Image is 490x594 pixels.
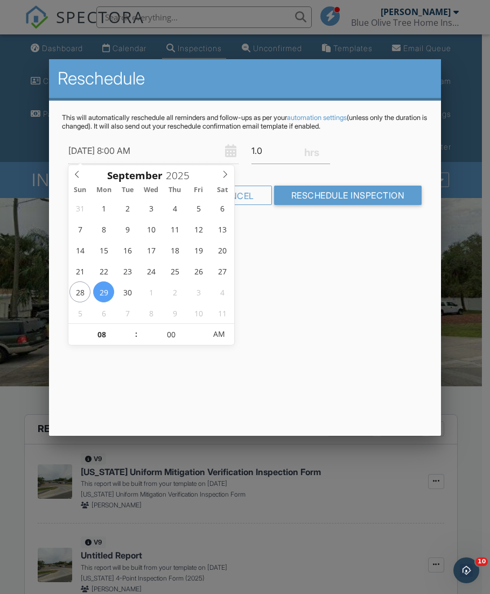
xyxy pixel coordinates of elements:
[164,302,185,323] span: October 9, 2025
[187,187,211,194] span: Fri
[188,260,209,281] span: September 26, 2025
[58,68,432,89] h2: Reschedule
[200,186,272,205] div: Cancel
[141,197,162,218] span: September 3, 2025
[164,260,185,281] span: September 25, 2025
[188,239,209,260] span: September 19, 2025
[69,281,90,302] span: September 28, 2025
[139,187,163,194] span: Wed
[212,260,233,281] span: September 27, 2025
[141,260,162,281] span: September 24, 2025
[116,187,139,194] span: Tue
[141,281,162,302] span: October 1, 2025
[164,281,185,302] span: October 2, 2025
[69,239,90,260] span: September 14, 2025
[163,187,187,194] span: Thu
[163,168,198,182] input: Scroll to increment
[68,187,92,194] span: Sun
[69,302,90,323] span: October 5, 2025
[212,197,233,218] span: September 6, 2025
[287,114,347,122] a: automation settings
[164,239,185,260] span: September 18, 2025
[93,197,114,218] span: September 1, 2025
[188,302,209,323] span: October 10, 2025
[93,281,114,302] span: September 29, 2025
[138,324,204,345] input: Scroll to increment
[141,218,162,239] span: September 10, 2025
[212,281,233,302] span: October 4, 2025
[164,218,185,239] span: September 11, 2025
[117,281,138,302] span: September 30, 2025
[141,302,162,323] span: October 8, 2025
[117,239,138,260] span: September 16, 2025
[212,239,233,260] span: September 20, 2025
[135,323,138,345] span: :
[212,302,233,323] span: October 11, 2025
[93,260,114,281] span: September 22, 2025
[141,239,162,260] span: September 17, 2025
[107,171,163,181] span: Scroll to increment
[93,218,114,239] span: September 8, 2025
[117,302,138,323] span: October 7, 2025
[68,324,135,345] input: Scroll to increment
[274,186,422,205] input: Reschedule Inspection
[188,281,209,302] span: October 3, 2025
[453,557,479,583] iframe: Intercom live chat
[475,557,488,566] span: 10
[62,114,428,131] p: This will automatically reschedule all reminders and follow-ups as per your (unless only the dura...
[188,218,209,239] span: September 12, 2025
[117,260,138,281] span: September 23, 2025
[211,187,234,194] span: Sat
[117,218,138,239] span: September 9, 2025
[212,218,233,239] span: September 13, 2025
[164,197,185,218] span: September 4, 2025
[204,323,234,345] span: Click to toggle
[92,187,116,194] span: Mon
[93,302,114,323] span: October 6, 2025
[93,239,114,260] span: September 15, 2025
[69,260,90,281] span: September 21, 2025
[69,218,90,239] span: September 7, 2025
[69,197,90,218] span: August 31, 2025
[117,197,138,218] span: September 2, 2025
[188,197,209,218] span: September 5, 2025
